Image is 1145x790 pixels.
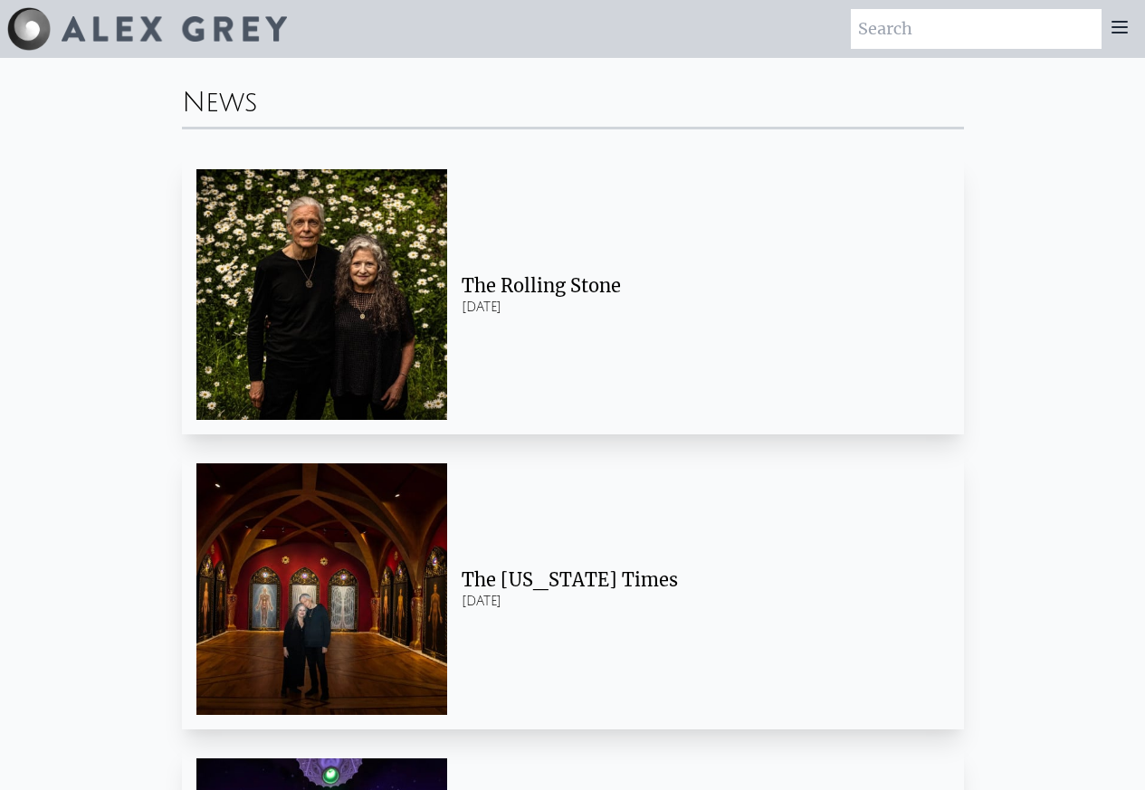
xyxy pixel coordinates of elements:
[462,567,935,593] div: The [US_STATE] Times
[182,72,964,127] div: News
[462,593,935,611] div: [DATE]
[462,299,935,317] div: [DATE]
[182,449,964,728] a: The [US_STATE] Times [DATE]
[851,9,1102,49] input: Search
[462,273,935,299] div: The Rolling Stone
[182,155,964,434] a: The Rolling Stone [DATE]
